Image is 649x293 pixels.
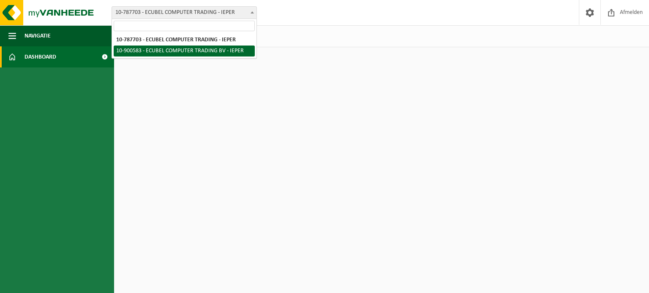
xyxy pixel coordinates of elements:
li: 10-787703 - ECUBEL COMPUTER TRADING - IEPER [114,35,255,46]
span: 10-787703 - ECUBEL COMPUTER TRADING - IEPER [112,6,257,19]
span: Navigatie [25,25,51,46]
span: Dashboard [25,46,56,67]
li: 10-900583 - ECUBEL COMPUTER TRADING BV - IEPER [114,46,255,56]
span: 10-787703 - ECUBEL COMPUTER TRADING - IEPER [112,7,256,19]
